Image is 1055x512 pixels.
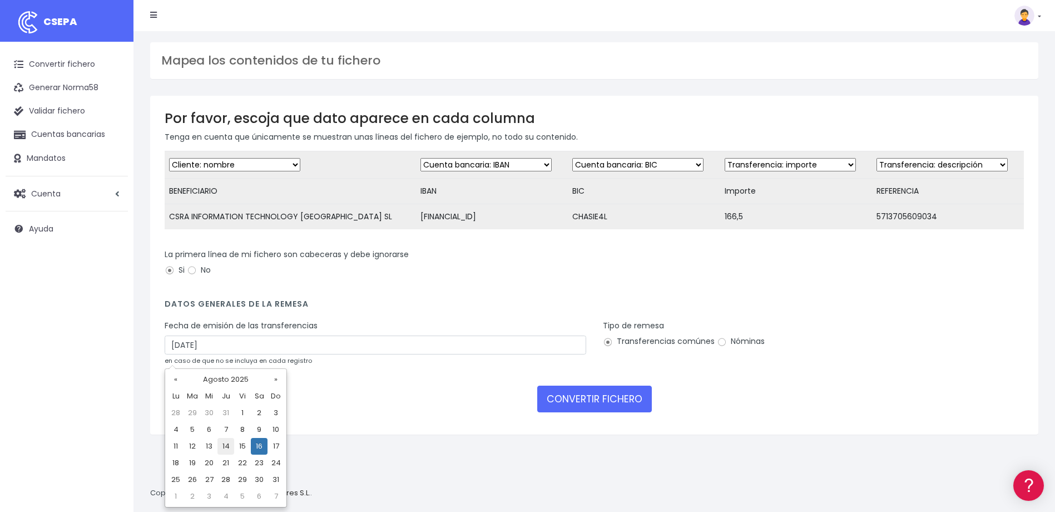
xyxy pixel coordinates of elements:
[11,221,211,232] div: Facturación
[217,455,234,471] td: 21
[268,405,284,421] td: 3
[165,131,1024,143] p: Tenga en cuenta que únicamente se muestran unas líneas del fichero de ejemplo, no todo su contenido.
[184,405,201,421] td: 29
[603,320,664,332] label: Tipo de remesa
[234,388,251,405] th: Vi
[568,204,720,230] td: CHASIE4L
[165,249,409,260] label: La primera línea de mi fichero son cabeceras y debe ignorarse
[720,179,872,204] td: Importe
[416,179,568,204] td: IBAN
[234,471,251,488] td: 29
[184,488,201,505] td: 2
[153,321,214,331] a: POWERED BY ENCHANT
[11,95,211,112] a: Información general
[184,371,268,388] th: Agosto 2025
[251,488,268,505] td: 6
[251,455,268,471] td: 23
[167,438,184,455] td: 11
[217,405,234,421] td: 31
[167,421,184,438] td: 4
[6,147,128,170] a: Mandatos
[268,455,284,471] td: 24
[603,336,715,347] label: Transferencias comúnes
[11,298,211,317] button: Contáctanos
[234,405,251,421] td: 1
[167,405,184,421] td: 28
[11,267,211,278] div: Programadores
[217,488,234,505] td: 4
[11,175,211,193] a: Videotutoriales
[268,438,284,455] td: 17
[165,264,185,276] label: Si
[187,264,211,276] label: No
[201,388,217,405] th: Mi
[251,421,268,438] td: 9
[217,471,234,488] td: 28
[165,356,312,365] small: en caso de que no se incluya en cada registro
[6,123,128,146] a: Cuentas bancarias
[6,53,128,76] a: Convertir fichero
[251,471,268,488] td: 30
[268,421,284,438] td: 10
[201,488,217,505] td: 3
[165,204,416,230] td: CSRA INFORMATION TECHNOLOGY [GEOGRAPHIC_DATA] SL
[416,204,568,230] td: [FINANCIAL_ID]
[568,179,720,204] td: BIC
[31,188,61,199] span: Cuenta
[217,421,234,438] td: 7
[201,405,217,421] td: 30
[6,100,128,123] a: Validar fichero
[234,488,251,505] td: 5
[29,223,53,234] span: Ayuda
[872,179,1024,204] td: REFERENCIA
[234,455,251,471] td: 22
[201,438,217,455] td: 13
[6,217,128,240] a: Ayuda
[537,386,652,412] button: CONVERTIR FICHERO
[201,421,217,438] td: 6
[268,471,284,488] td: 31
[234,421,251,438] td: 8
[268,488,284,505] td: 7
[184,455,201,471] td: 19
[11,284,211,302] a: API
[720,204,872,230] td: 166,5
[167,371,184,388] th: «
[167,471,184,488] td: 25
[717,336,765,347] label: Nóminas
[268,371,284,388] th: »
[150,488,312,499] p: Copyright © 2025 .
[184,438,201,455] td: 12
[11,77,211,88] div: Información general
[165,179,416,204] td: BENEFICIARIO
[184,388,201,405] th: Ma
[201,471,217,488] td: 27
[165,110,1024,126] h3: Por favor, escoja que dato aparece en cada columna
[6,76,128,100] a: Generar Norma58
[11,193,211,210] a: Perfiles de empresas
[201,455,217,471] td: 20
[217,388,234,405] th: Ju
[251,438,268,455] td: 16
[251,405,268,421] td: 2
[217,438,234,455] td: 14
[167,488,184,505] td: 1
[11,123,211,134] div: Convertir ficheros
[43,14,77,28] span: CSEPA
[11,239,211,256] a: General
[11,141,211,158] a: Formatos
[184,421,201,438] td: 5
[268,388,284,405] th: Do
[161,53,1027,68] h3: Mapea los contenidos de tu fichero
[167,388,184,405] th: Lu
[11,158,211,175] a: Problemas habituales
[14,8,42,36] img: logo
[184,471,201,488] td: 26
[872,204,1024,230] td: 5713705609034
[251,388,268,405] th: Sa
[167,455,184,471] td: 18
[1014,6,1034,26] img: profile
[165,320,318,332] label: Fecha de emisión de las transferencias
[234,438,251,455] td: 15
[165,299,1024,314] h4: Datos generales de la remesa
